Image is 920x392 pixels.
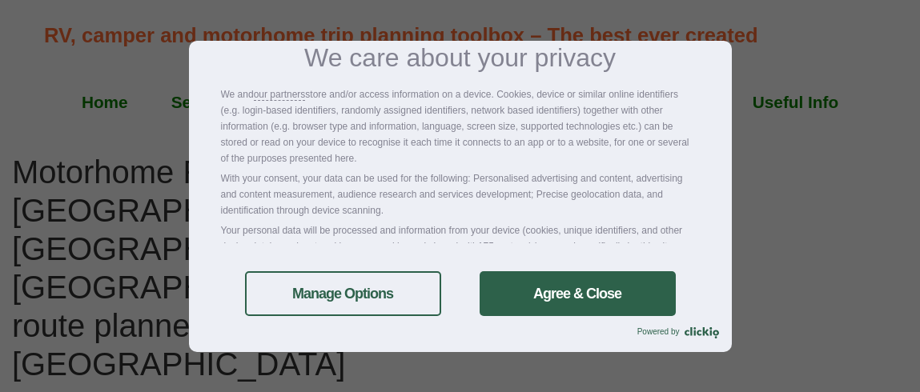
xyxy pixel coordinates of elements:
[221,170,700,218] p: With your consent, your data can be used for the following: Personalised advertising and content,...
[221,45,700,70] h3: We care about your privacy
[254,86,306,102] a: our partners
[221,86,700,166] p: We and store and/or access information on a device. Cookies, device or similar online identifiers...
[480,271,676,316] a: Agree & Close
[221,222,700,302] p: Your personal data will be processed and information from your device (cookies, unique identifier...
[637,327,685,336] span: Powered by
[478,238,538,254] a: 175 partner(s)
[245,271,441,316] a: Manage Options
